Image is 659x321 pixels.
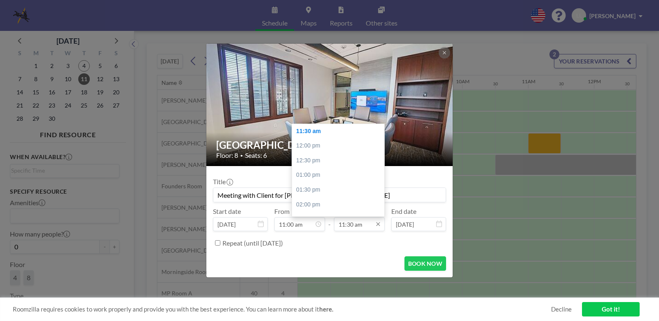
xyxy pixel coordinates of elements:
[328,210,331,228] span: -
[292,138,388,153] div: 12:00 pm
[582,302,640,316] a: Got it!
[274,207,290,216] label: From
[222,239,283,247] label: Repeat (until [DATE])
[391,207,416,216] label: End date
[292,183,388,197] div: 01:30 pm
[216,151,238,159] span: Floor: 8
[240,152,243,159] span: •
[292,197,388,212] div: 02:00 pm
[213,178,232,186] label: Title
[292,212,388,227] div: 02:30 pm
[213,188,446,202] input: Laura's reservation
[292,153,388,168] div: 12:30 pm
[551,305,572,313] a: Decline
[13,305,551,313] span: Roomzilla requires cookies to work properly and provide you with the best experience. You can lea...
[206,12,453,198] img: 537.jpg
[216,139,444,151] h2: [GEOGRAPHIC_DATA]
[319,305,333,313] a: here.
[292,124,388,139] div: 11:30 am
[213,207,241,216] label: Start date
[292,168,388,183] div: 01:00 pm
[245,151,267,159] span: Seats: 6
[404,256,446,271] button: BOOK NOW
